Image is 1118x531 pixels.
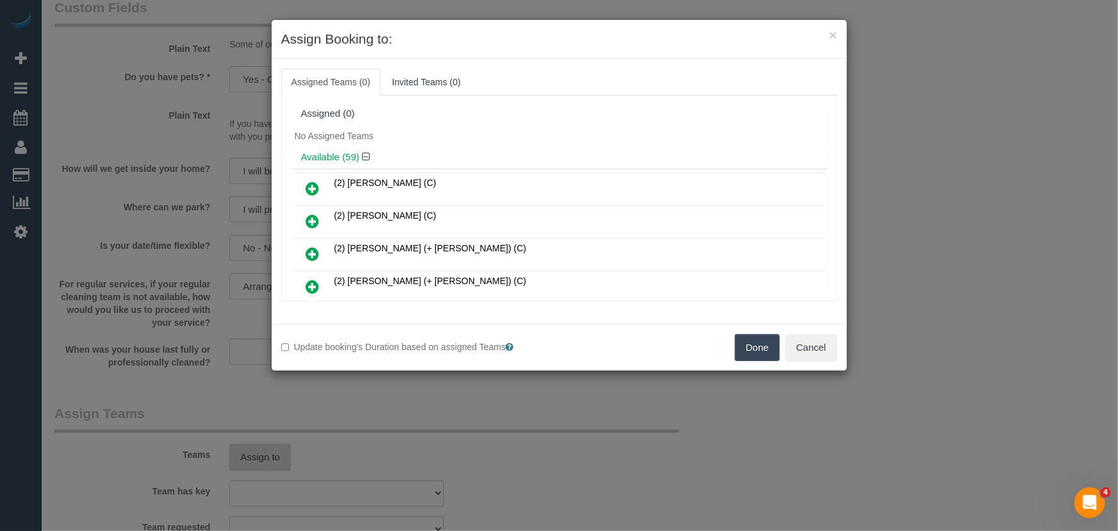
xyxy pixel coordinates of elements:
a: Invited Teams (0) [382,69,471,96]
span: No Assigned Teams [295,131,374,141]
div: Assigned (0) [301,108,818,119]
button: × [829,28,837,42]
span: (2) [PERSON_NAME] (C) [334,178,436,188]
label: Update booking's Duration based on assigned Teams [281,341,550,353]
button: Done [735,334,780,361]
span: 4 [1101,487,1111,498]
a: Assigned Teams (0) [281,69,381,96]
span: (2) [PERSON_NAME] (C) [334,210,436,221]
h3: Assign Booking to: [281,29,837,49]
iframe: Intercom live chat [1074,487,1105,518]
h4: Available (59) [301,152,818,163]
span: (2) [PERSON_NAME] (+ [PERSON_NAME]) (C) [334,243,527,253]
span: (2) [PERSON_NAME] (+ [PERSON_NAME]) (C) [334,276,527,286]
input: Update booking's Duration based on assigned Teams [281,343,290,351]
button: Cancel [785,334,837,361]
